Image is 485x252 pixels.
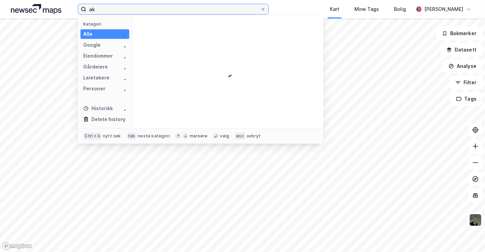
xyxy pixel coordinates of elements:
div: avbryt [247,133,261,139]
div: Ctrl + k [83,133,102,139]
div: Bolig [394,5,406,13]
div: [PERSON_NAME] [424,5,463,13]
div: Leietakere [83,74,109,82]
img: spinner.a6d8c91a73a9ac5275cf975e30b51cfb.svg [121,106,127,111]
img: spinner.a6d8c91a73a9ac5275cf975e30b51cfb.svg [121,75,127,80]
button: Filter [450,76,482,89]
div: Alle [83,30,92,38]
a: Mapbox homepage [2,242,32,250]
div: Personer [83,85,105,93]
input: Søk på adresse, matrikkel, gårdeiere, leietakere eller personer [86,4,260,14]
img: 9k= [469,213,482,226]
div: markere [190,133,207,139]
div: Google [83,41,101,49]
div: nytt søk [103,133,121,139]
img: spinner.a6d8c91a73a9ac5275cf975e30b51cfb.svg [121,86,127,91]
button: Datasett [441,43,482,57]
div: Eiendommer [83,52,113,60]
img: spinner.a6d8c91a73a9ac5275cf975e30b51cfb.svg [121,53,127,59]
div: tab [127,133,137,139]
img: logo.a4113a55bc3d86da70a041830d287a7e.svg [11,4,61,14]
button: Analyse [443,59,482,73]
img: spinner.a6d8c91a73a9ac5275cf975e30b51cfb.svg [121,42,127,48]
button: Tags [451,92,482,106]
div: Kategori [83,21,129,27]
div: Historikk [83,104,113,113]
div: Delete history [91,115,126,123]
img: spinner.a6d8c91a73a9ac5275cf975e30b51cfb.svg [121,31,127,37]
div: Mine Tags [354,5,379,13]
img: spinner.a6d8c91a73a9ac5275cf975e30b51cfb.svg [222,67,233,78]
iframe: Chat Widget [451,219,485,252]
div: Kart [330,5,339,13]
button: Bokmerker [436,27,482,40]
div: velg [220,133,229,139]
div: Gårdeiere [83,63,108,71]
div: neste kategori [138,133,170,139]
div: esc [235,133,245,139]
img: spinner.a6d8c91a73a9ac5275cf975e30b51cfb.svg [121,64,127,70]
